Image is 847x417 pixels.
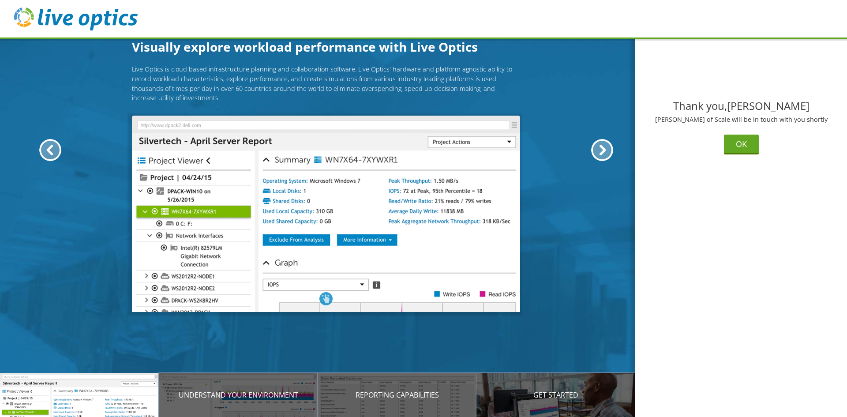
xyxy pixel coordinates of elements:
button: OK [724,135,759,154]
img: live_optics_svg.svg [14,8,138,30]
img: Introducing Live Optics [132,116,520,312]
p: Get Started [476,390,635,400]
span: [PERSON_NAME] [727,98,810,113]
p: Understand your environment [159,390,318,400]
h1: Visually explore workload performance with Live Optics [132,38,520,56]
h2: Thank you, [642,101,840,111]
p: [PERSON_NAME] of Scale will be in touch with you shortly [642,116,840,123]
p: Live Optics is cloud based infrastructure planning and collaboration software. Live Optics' hardw... [132,64,520,102]
p: Reporting Capabilities [318,390,476,400]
